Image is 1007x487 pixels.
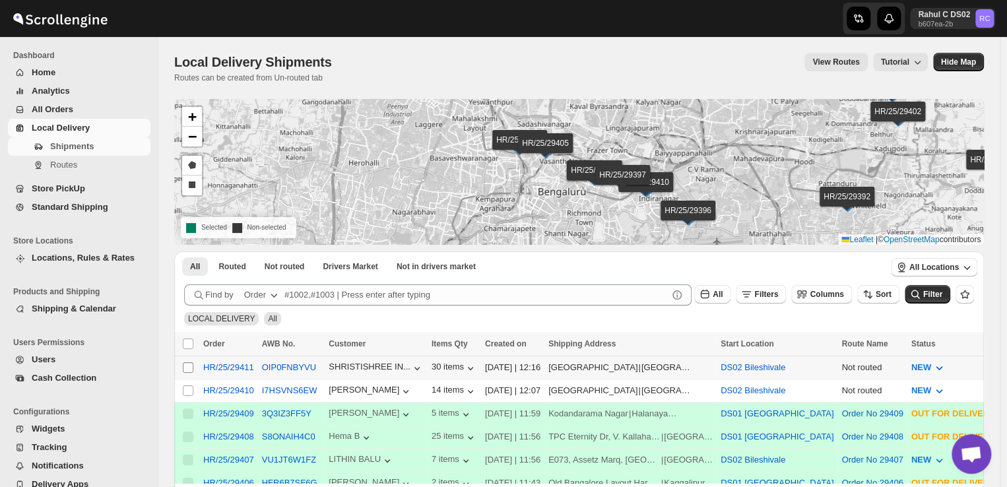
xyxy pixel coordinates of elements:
[32,104,73,114] span: All Orders
[13,236,152,246] span: Store Locations
[32,202,108,212] span: Standard Shipping
[838,234,984,245] div: © contributors
[262,408,311,418] button: 3Q3IZ3FF5Y
[203,362,254,372] div: HR/25/29411
[50,160,77,170] span: Routes
[13,337,152,348] span: Users Permissions
[485,339,527,348] span: Created on
[432,385,477,398] button: 14 items
[641,384,690,397] div: [GEOGRAPHIC_DATA]
[841,432,903,441] button: Order No 29408
[485,384,540,397] div: [DATE] | 12:07
[262,385,317,395] button: I7HSVNS6EW
[548,453,661,467] div: E073, Assetz Marq, [GEOGRAPHIC_DATA]-[GEOGRAPHIC_DATA]
[8,63,150,82] button: Home
[721,362,785,372] button: DS02 Bileshivale
[236,284,288,306] button: Order
[205,288,234,302] span: Find by
[841,339,888,348] span: Route Name
[262,455,316,465] button: VU1JT6W1FZ
[8,457,150,475] button: Notifications
[754,290,778,299] span: Filters
[8,300,150,318] button: Shipping & Calendar
[323,261,377,272] span: Drivers Market
[548,384,713,397] div: |
[8,438,150,457] button: Tracking
[203,432,254,441] button: HR/25/29408
[585,171,604,185] img: Marker
[32,304,116,313] span: Shipping & Calendar
[218,261,245,272] span: Routed
[857,285,899,304] button: Sort
[694,285,731,304] button: All
[713,290,723,299] span: All
[432,431,477,444] div: 25 items
[329,408,412,421] div: [PERSON_NAME]
[911,455,931,465] span: NEW
[721,408,833,418] button: DS01 [GEOGRAPHIC_DATA]
[203,408,254,418] button: HR/25/29409
[613,176,633,190] img: Marker
[182,176,202,195] a: Draw a rectangle
[678,211,698,226] img: Marker
[329,362,410,372] div: SHRISTISHREE IN...
[548,361,637,374] div: [GEOGRAPHIC_DATA]
[548,339,616,348] span: Shipping Address
[636,183,656,197] img: Marker
[203,339,225,348] span: Order
[32,183,85,193] span: Store PickUp
[837,197,857,212] img: Marker
[262,339,296,348] span: AWB No.
[182,127,202,146] a: Zoom out
[804,53,867,71] button: view route
[979,15,990,22] text: RC
[8,420,150,438] button: Widgets
[975,9,994,28] span: Rahul C DS02
[905,285,950,304] button: Filter
[203,385,254,395] button: HR/25/29410
[485,430,540,443] div: [DATE] | 11:56
[329,385,412,398] button: [PERSON_NAME]
[32,461,84,471] span: Notifications
[32,424,65,434] span: Widgets
[8,100,150,119] button: All Orders
[32,373,96,383] span: Cash Collection
[211,257,253,276] button: Routed
[50,141,94,151] span: Shipments
[664,453,713,467] div: [GEOGRAPHIC_DATA]
[432,408,472,421] div: 5 items
[641,361,690,374] div: [GEOGRAPHIC_DATA]
[664,430,713,443] div: [GEOGRAPHIC_DATA]
[389,257,484,276] button: Un-claimable
[268,314,276,323] span: All
[841,235,873,244] a: Leaflet
[911,408,995,418] span: OUT FOR DELIVERY
[736,285,786,304] button: Filters
[888,112,908,127] img: Marker
[884,235,940,244] a: OpenStreetMap
[32,253,135,263] span: Locations, Rules & Rates
[203,455,254,465] button: HR/25/29407
[174,73,337,83] p: Routes can be created from Un-routed tab
[182,156,202,176] a: Draw a polygon
[32,67,55,77] span: Home
[881,57,909,67] span: Tutorial
[11,2,110,35] img: ScrollEngine
[32,86,70,96] span: Analytics
[8,137,150,156] button: Shipments
[810,290,843,299] span: Columns
[548,430,713,443] div: |
[911,362,931,372] span: NEW
[509,141,529,155] img: Marker
[812,57,859,67] span: View Routes
[284,284,668,306] input: #1002,#1003 | Press enter after typing
[909,262,959,273] span: All Locations
[329,431,373,444] button: Hema B
[329,454,394,467] button: LITHIN BALU
[952,434,991,474] div: Open chat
